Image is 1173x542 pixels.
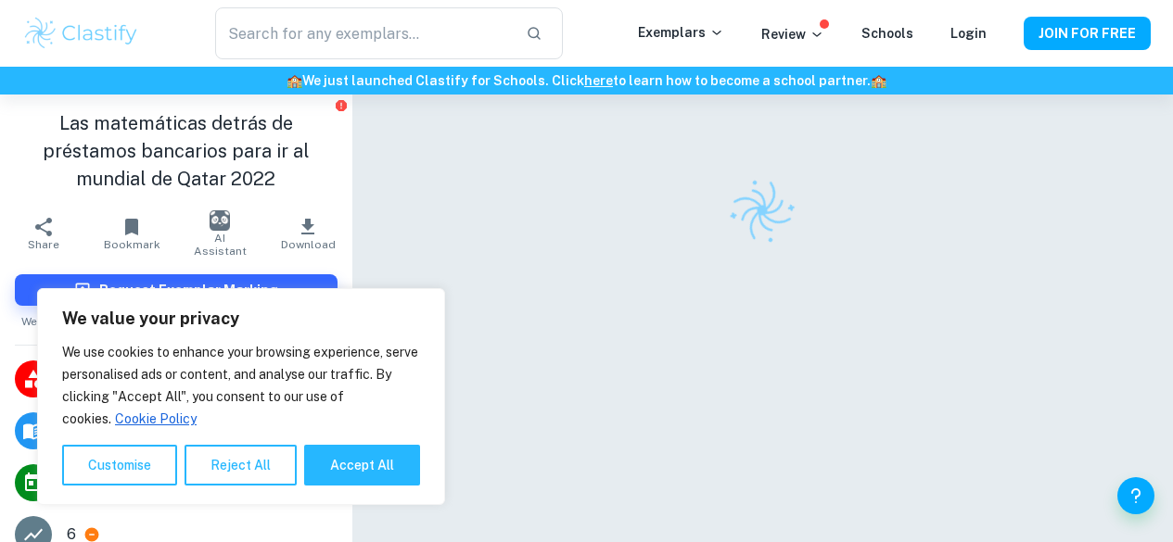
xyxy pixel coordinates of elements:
[104,238,160,251] span: Bookmark
[638,22,724,43] p: Exemplars
[264,208,352,259] button: Download
[22,15,140,52] img: Clastify logo
[950,26,987,41] a: Login
[215,7,512,59] input: Search for any exemplars...
[28,238,59,251] span: Share
[304,445,420,485] button: Accept All
[718,166,808,256] img: Clastify logo
[335,98,349,112] button: Report issue
[21,306,331,330] span: We prioritize exemplars based on the number of requests
[62,445,177,485] button: Customise
[871,73,886,88] span: 🏫
[15,274,338,306] button: Request Exemplar Marking
[4,70,1169,91] h6: We just launched Clastify for Schools. Click to learn how to become a school partner.
[185,445,297,485] button: Reject All
[861,26,913,41] a: Schools
[62,341,420,430] p: We use cookies to enhance your browsing experience, serve personalised ads or content, and analys...
[761,24,824,44] p: Review
[62,308,420,330] p: We value your privacy
[15,109,338,193] h1: Las matemáticas detrás de préstamos bancarios para ir al mundial de Qatar 2022
[37,288,445,505] div: We value your privacy
[281,238,336,251] span: Download
[176,208,264,259] button: AI Assistant
[1024,17,1151,50] button: JOIN FOR FREE
[584,73,613,88] a: here
[1117,477,1154,514] button: Help and Feedback
[287,73,302,88] span: 🏫
[99,280,278,300] h6: Request Exemplar Marking
[88,208,176,259] button: Bookmark
[210,210,230,231] img: AI Assistant
[187,232,253,258] span: AI Assistant
[114,410,198,427] a: Cookie Policy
